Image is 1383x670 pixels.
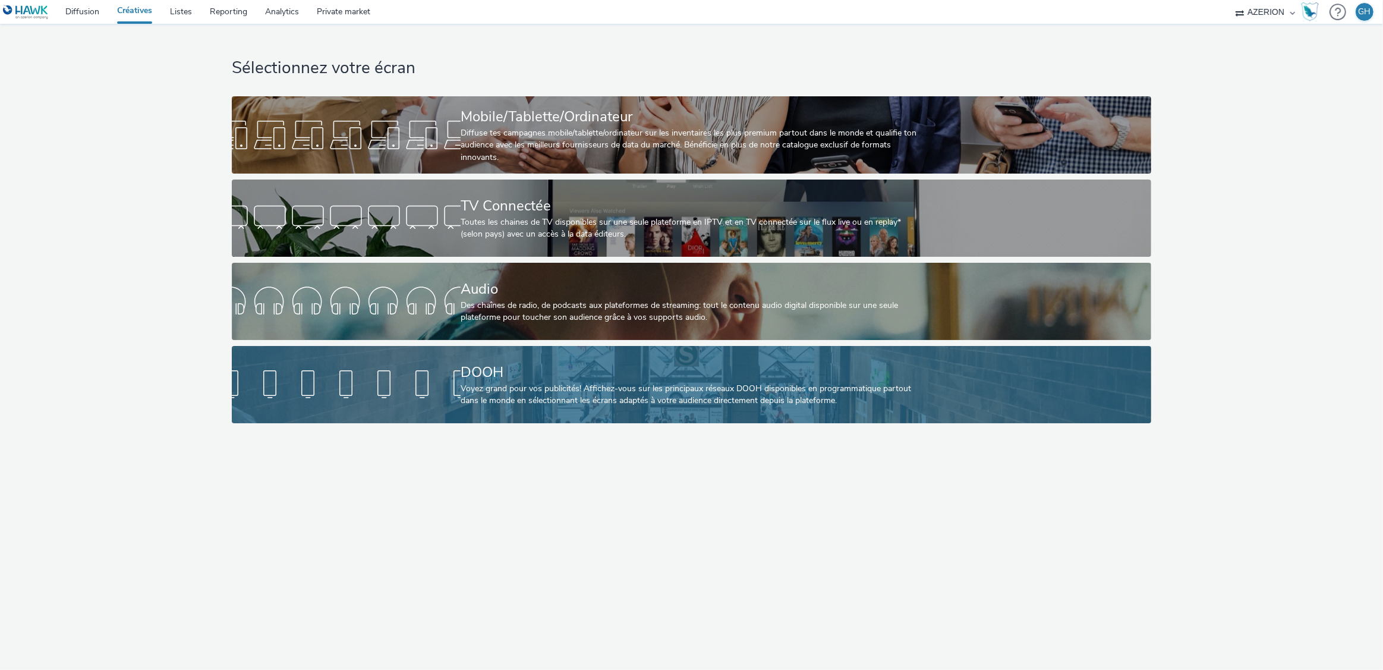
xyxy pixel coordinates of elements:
a: TV ConnectéeToutes les chaines de TV disponibles sur une seule plateforme en IPTV et en TV connec... [232,180,1151,257]
div: Des chaînes de radio, de podcasts aux plateformes de streaming: tout le contenu audio digital dis... [461,300,918,324]
a: DOOHVoyez grand pour vos publicités! Affichez-vous sur les principaux réseaux DOOH disponibles en... [232,346,1151,423]
div: Audio [461,279,918,300]
h1: Sélectionnez votre écran [232,57,1151,80]
div: Voyez grand pour vos publicités! Affichez-vous sur les principaux réseaux DOOH disponibles en pro... [461,383,918,407]
div: GH [1359,3,1371,21]
img: undefined Logo [3,5,49,20]
div: Mobile/Tablette/Ordinateur [461,106,918,127]
a: Mobile/Tablette/OrdinateurDiffuse tes campagnes mobile/tablette/ordinateur sur les inventaires le... [232,96,1151,174]
a: AudioDes chaînes de radio, de podcasts aux plateformes de streaming: tout le contenu audio digita... [232,263,1151,340]
div: Diffuse tes campagnes mobile/tablette/ordinateur sur les inventaires les plus premium partout dan... [461,127,918,163]
img: Hawk Academy [1301,2,1319,21]
a: Hawk Academy [1301,2,1324,21]
div: Toutes les chaines de TV disponibles sur une seule plateforme en IPTV et en TV connectée sur le f... [461,216,918,241]
div: TV Connectée [461,196,918,216]
div: DOOH [461,362,918,383]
